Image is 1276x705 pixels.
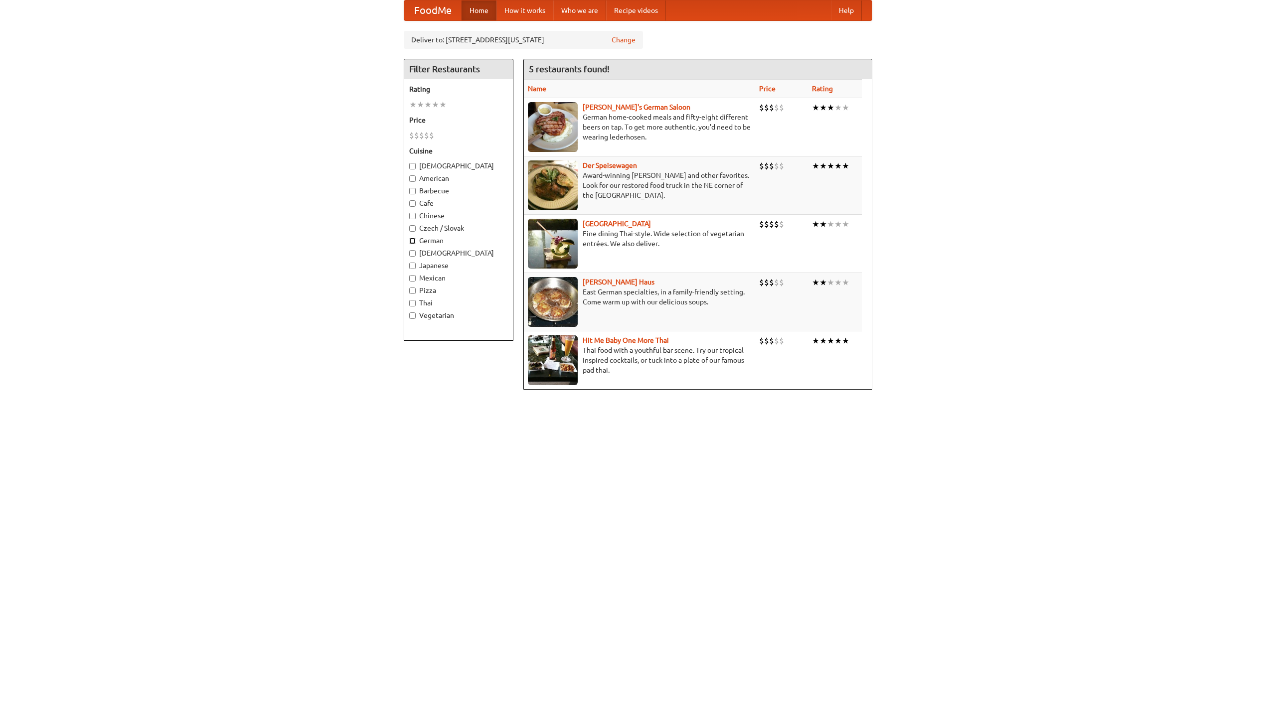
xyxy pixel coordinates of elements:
li: ★ [842,102,849,113]
a: Hit Me Baby One More Thai [583,336,669,344]
li: ★ [812,335,819,346]
li: $ [759,335,764,346]
img: satay.jpg [528,219,578,269]
input: American [409,175,416,182]
input: [DEMOGRAPHIC_DATA] [409,250,416,257]
li: $ [779,219,784,230]
a: Change [612,35,636,45]
input: Mexican [409,275,416,282]
li: $ [759,219,764,230]
li: ★ [819,335,827,346]
b: [PERSON_NAME] Haus [583,278,654,286]
img: esthers.jpg [528,102,578,152]
li: $ [424,130,429,141]
li: ★ [812,219,819,230]
label: [DEMOGRAPHIC_DATA] [409,161,508,171]
input: Czech / Slovak [409,225,416,232]
label: Pizza [409,285,508,295]
a: Der Speisewagen [583,161,637,169]
li: $ [779,277,784,288]
li: $ [779,102,784,113]
a: [PERSON_NAME]'s German Saloon [583,103,690,111]
p: German home-cooked meals and fifty-eight different beers on tap. To get more authentic, you'd nee... [528,112,751,142]
img: kohlhaus.jpg [528,277,578,327]
li: $ [769,277,774,288]
li: ★ [842,219,849,230]
li: ★ [812,102,819,113]
li: $ [764,102,769,113]
li: $ [769,335,774,346]
li: ★ [439,99,447,110]
h4: Filter Restaurants [404,59,513,79]
li: $ [774,277,779,288]
input: Thai [409,300,416,306]
li: $ [759,277,764,288]
input: Barbecue [409,188,416,194]
li: ★ [827,335,834,346]
li: ★ [834,277,842,288]
li: $ [774,160,779,171]
a: Recipe videos [606,0,666,20]
label: Cafe [409,198,508,208]
li: $ [759,160,764,171]
li: ★ [819,102,827,113]
li: $ [409,130,414,141]
li: $ [764,277,769,288]
li: ★ [409,99,417,110]
li: ★ [819,160,827,171]
a: FoodMe [404,0,462,20]
li: ★ [812,160,819,171]
label: Japanese [409,261,508,271]
label: German [409,236,508,246]
li: ★ [834,219,842,230]
h5: Cuisine [409,146,508,156]
li: $ [419,130,424,141]
li: ★ [842,277,849,288]
li: ★ [819,277,827,288]
li: ★ [842,335,849,346]
label: Czech / Slovak [409,223,508,233]
li: $ [774,335,779,346]
li: $ [769,219,774,230]
h5: Rating [409,84,508,94]
li: ★ [834,160,842,171]
li: ★ [827,219,834,230]
p: East German specialties, in a family-friendly setting. Come warm up with our delicious soups. [528,287,751,307]
li: $ [414,130,419,141]
li: ★ [424,99,432,110]
input: Cafe [409,200,416,207]
li: ★ [827,277,834,288]
li: $ [764,219,769,230]
a: [GEOGRAPHIC_DATA] [583,220,651,228]
ng-pluralize: 5 restaurants found! [529,64,610,74]
a: How it works [496,0,553,20]
input: Chinese [409,213,416,219]
label: American [409,173,508,183]
label: [DEMOGRAPHIC_DATA] [409,248,508,258]
input: Pizza [409,287,416,294]
li: $ [774,219,779,230]
label: Vegetarian [409,310,508,320]
div: Deliver to: [STREET_ADDRESS][US_STATE] [404,31,643,49]
a: Help [831,0,862,20]
label: Thai [409,298,508,308]
li: $ [769,160,774,171]
input: German [409,238,416,244]
li: $ [764,160,769,171]
li: $ [779,335,784,346]
li: ★ [827,102,834,113]
a: Rating [812,85,833,93]
li: ★ [819,219,827,230]
li: ★ [417,99,424,110]
li: ★ [834,335,842,346]
a: Home [462,0,496,20]
h5: Price [409,115,508,125]
img: babythai.jpg [528,335,578,385]
li: $ [759,102,764,113]
label: Mexican [409,273,508,283]
a: Price [759,85,776,93]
